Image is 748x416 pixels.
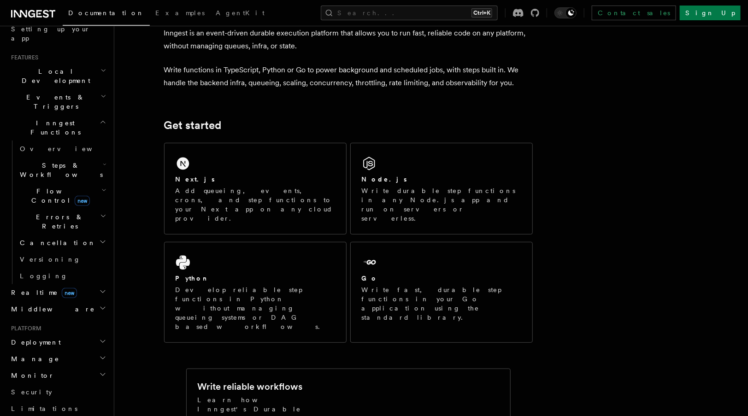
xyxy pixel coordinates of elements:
[68,9,144,17] span: Documentation
[176,285,335,331] p: Develop reliable step functions in Python without managing queueing systems or DAG based workflows.
[164,27,533,53] p: Inngest is an event-driven durable execution platform that allows you to run fast, reliable code ...
[7,115,108,141] button: Inngest Functions
[554,7,577,18] button: Toggle dark mode
[164,64,533,89] p: Write functions in TypeScript, Python or Go to power background and scheduled jobs, with steps bu...
[16,209,108,234] button: Errors & Retries
[164,242,347,343] a: PythonDevelop reliable step functions in Python without managing queueing systems or DAG based wo...
[7,301,108,317] button: Middleware
[16,212,100,231] span: Errors & Retries
[7,288,77,297] span: Realtime
[362,186,521,223] p: Write durable step functions in any Node.js app and run on servers or serverless.
[16,187,101,205] span: Flow Control
[16,268,108,284] a: Logging
[7,63,108,89] button: Local Development
[16,183,108,209] button: Flow Controlnew
[680,6,741,20] a: Sign Up
[362,274,378,283] h2: Go
[471,8,492,18] kbd: Ctrl+K
[592,6,676,20] a: Contact sales
[7,338,61,347] span: Deployment
[7,305,95,314] span: Middleware
[7,284,108,301] button: Realtimenew
[7,141,108,284] div: Inngest Functions
[176,175,215,184] h2: Next.js
[11,388,52,396] span: Security
[216,9,265,17] span: AgentKit
[16,251,108,268] a: Versioning
[7,118,100,137] span: Inngest Functions
[362,285,521,322] p: Write fast, durable step functions in your Go application using the standard library.
[7,89,108,115] button: Events & Triggers
[20,256,81,263] span: Versioning
[7,67,100,85] span: Local Development
[16,234,108,251] button: Cancellation
[176,274,210,283] h2: Python
[7,384,108,400] a: Security
[210,3,270,25] a: AgentKit
[164,143,347,234] a: Next.jsAdd queueing, events, crons, and step functions to your Next app on any cloud provider.
[7,21,108,47] a: Setting up your app
[20,145,115,152] span: Overview
[198,380,303,393] h2: Write reliable workflows
[164,119,222,132] a: Get started
[62,288,77,298] span: new
[176,186,335,223] p: Add queueing, events, crons, and step functions to your Next app on any cloud provider.
[16,157,108,183] button: Steps & Workflows
[16,238,96,247] span: Cancellation
[150,3,210,25] a: Examples
[7,325,41,332] span: Platform
[7,334,108,351] button: Deployment
[7,351,108,367] button: Manage
[16,161,103,179] span: Steps & Workflows
[20,272,68,280] span: Logging
[362,175,407,184] h2: Node.js
[350,143,533,234] a: Node.jsWrite durable step functions in any Node.js app and run on servers or serverless.
[75,196,90,206] span: new
[7,93,100,111] span: Events & Triggers
[7,354,59,363] span: Manage
[7,367,108,384] button: Monitor
[7,54,38,61] span: Features
[16,141,108,157] a: Overview
[63,3,150,26] a: Documentation
[11,405,77,412] span: Limitations
[155,9,205,17] span: Examples
[350,242,533,343] a: GoWrite fast, durable step functions in your Go application using the standard library.
[321,6,498,20] button: Search...Ctrl+K
[7,371,54,380] span: Monitor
